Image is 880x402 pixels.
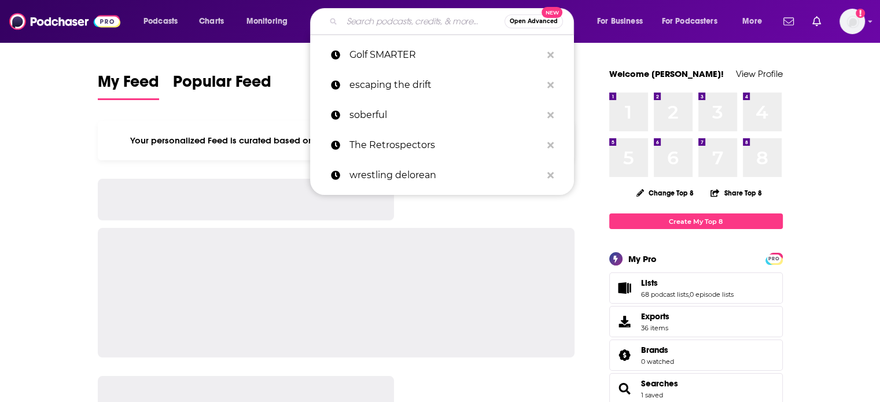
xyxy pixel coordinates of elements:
[767,254,781,263] a: PRO
[349,160,542,190] p: wrestling delorean
[310,40,574,70] a: Golf SMARTER
[173,72,271,98] span: Popular Feed
[349,130,542,160] p: The Retrospectors
[613,381,636,397] a: Searches
[641,290,688,298] a: 68 podcast lists
[779,12,798,31] a: Show notifications dropdown
[628,253,657,264] div: My Pro
[135,12,193,31] button: open menu
[609,272,783,304] span: Lists
[505,14,563,28] button: Open AdvancedNew
[310,130,574,160] a: The Retrospectors
[856,9,865,18] svg: Add a profile image
[9,10,120,32] img: Podchaser - Follow, Share and Rate Podcasts
[342,12,505,31] input: Search podcasts, credits, & more...
[641,324,669,332] span: 36 items
[641,345,674,355] a: Brands
[143,13,178,29] span: Podcasts
[710,182,762,204] button: Share Top 8
[641,378,678,389] a: Searches
[609,68,724,79] a: Welcome [PERSON_NAME]!
[238,12,303,31] button: open menu
[641,278,734,288] a: Lists
[688,290,690,298] span: ,
[609,306,783,337] a: Exports
[310,100,574,130] a: soberful
[310,160,574,190] a: wrestling delorean
[690,290,734,298] a: 0 episode lists
[641,345,668,355] span: Brands
[654,12,734,31] button: open menu
[613,314,636,330] span: Exports
[840,9,865,34] span: Logged in as NickG
[192,12,231,31] a: Charts
[349,100,542,130] p: soberful
[609,340,783,371] span: Brands
[310,70,574,100] a: escaping the drift
[542,7,562,18] span: New
[641,311,669,322] span: Exports
[98,72,159,100] a: My Feed
[98,121,575,160] div: Your personalized Feed is curated based on the Podcasts, Creators, Users, and Lists that you Follow.
[767,255,781,263] span: PRO
[199,13,224,29] span: Charts
[736,68,783,79] a: View Profile
[173,72,271,100] a: Popular Feed
[349,40,542,70] p: Golf SMARTER
[641,278,658,288] span: Lists
[742,13,762,29] span: More
[589,12,657,31] button: open menu
[808,12,826,31] a: Show notifications dropdown
[641,391,663,399] a: 1 saved
[840,9,865,34] img: User Profile
[629,186,701,200] button: Change Top 8
[321,8,585,35] div: Search podcasts, credits, & more...
[510,19,558,24] span: Open Advanced
[734,12,776,31] button: open menu
[597,13,643,29] span: For Business
[609,213,783,229] a: Create My Top 8
[98,72,159,98] span: My Feed
[613,347,636,363] a: Brands
[349,70,542,100] p: escaping the drift
[840,9,865,34] button: Show profile menu
[246,13,288,29] span: Monitoring
[641,357,674,366] a: 0 watched
[662,13,717,29] span: For Podcasters
[613,280,636,296] a: Lists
